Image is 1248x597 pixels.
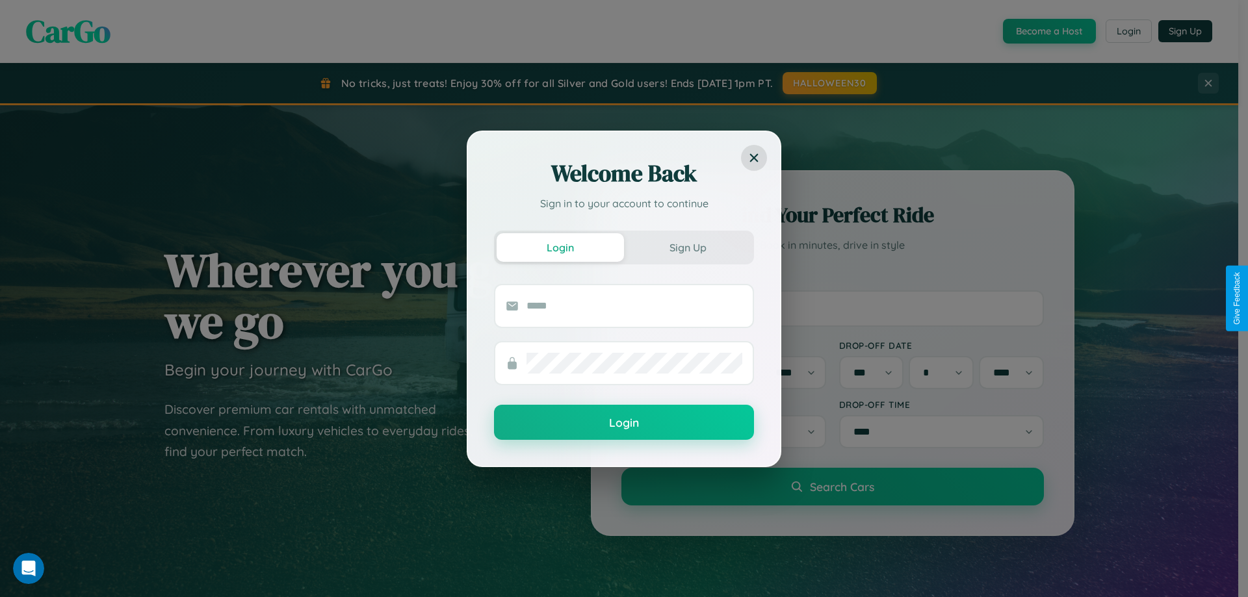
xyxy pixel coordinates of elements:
[494,196,754,211] p: Sign in to your account to continue
[624,233,751,262] button: Sign Up
[494,405,754,440] button: Login
[13,553,44,584] iframe: Intercom live chat
[1232,272,1241,325] div: Give Feedback
[497,233,624,262] button: Login
[494,158,754,189] h2: Welcome Back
